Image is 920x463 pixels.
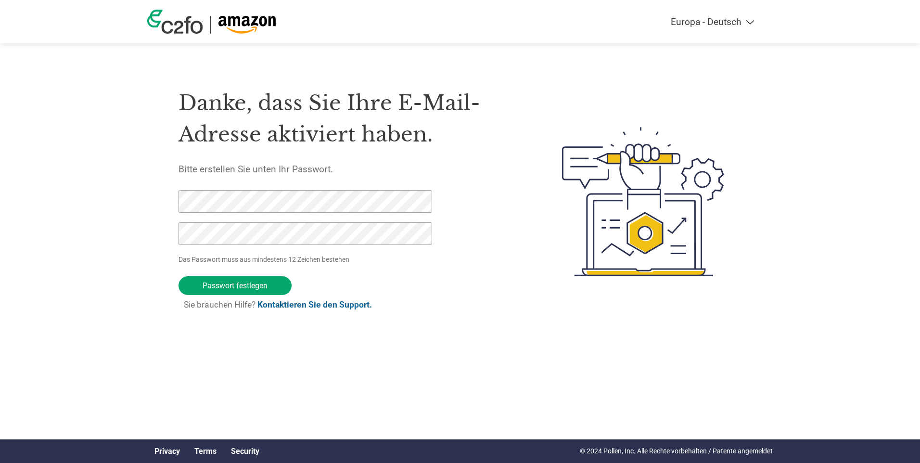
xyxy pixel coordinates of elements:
[184,300,372,309] span: Sie brauchen Hilfe?
[218,16,276,34] img: Amazon
[154,447,180,456] a: Privacy
[194,447,217,456] a: Terms
[179,88,516,150] h1: Danke, dass Sie Ihre E-Mail-Adresse aktiviert haben.
[257,300,372,309] a: Kontaktieren Sie den Support.
[580,446,773,456] p: © 2024 Pollen, Inc. Alle Rechte vorbehalten / Patente angemeldet
[147,10,203,34] img: c2fo logo
[231,447,259,456] a: Security
[179,255,435,265] p: Das Passwort muss aus mindestens 12 Zeichen bestehen
[179,164,516,175] h5: Bitte erstellen Sie unten Ihr Passwort.
[545,74,742,329] img: create-password
[179,276,292,295] input: Passwort festlegen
